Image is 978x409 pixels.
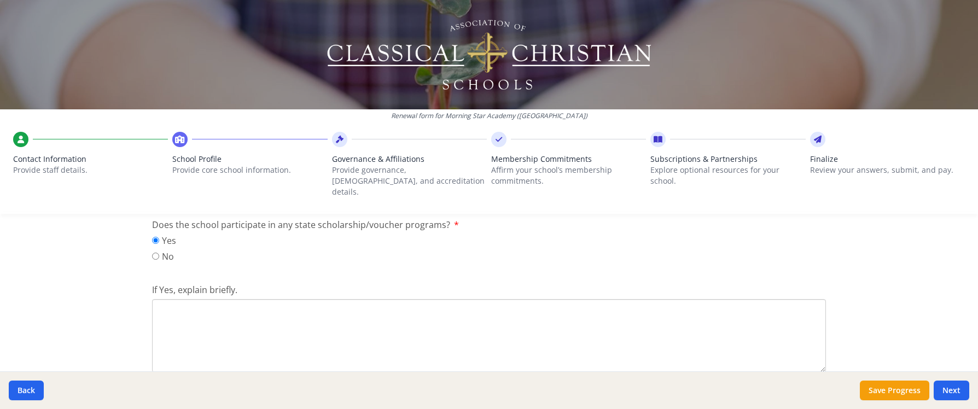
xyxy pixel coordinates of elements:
span: School Profile [172,154,327,165]
label: Yes [152,234,176,247]
button: Back [9,381,44,400]
span: Subscriptions & Partnerships [650,154,805,165]
label: No [152,250,176,263]
img: Logo [325,16,653,93]
button: Save Progress [860,381,929,400]
span: Governance & Affiliations [332,154,487,165]
p: Provide core school information. [172,165,327,176]
span: Does the school participate in any state scholarship/voucher programs? [152,219,450,231]
p: Provide staff details. [13,165,168,176]
span: Membership Commitments [491,154,646,165]
span: Contact Information [13,154,168,165]
span: Finalize [810,154,965,165]
p: Explore optional resources for your school. [650,165,805,186]
p: Review your answers, submit, and pay. [810,165,965,176]
input: Yes [152,237,159,244]
p: Provide governance, [DEMOGRAPHIC_DATA], and accreditation details. [332,165,487,197]
input: No [152,253,159,260]
p: Affirm your school’s membership commitments. [491,165,646,186]
span: If Yes, explain briefly. [152,284,237,296]
button: Next [934,381,969,400]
